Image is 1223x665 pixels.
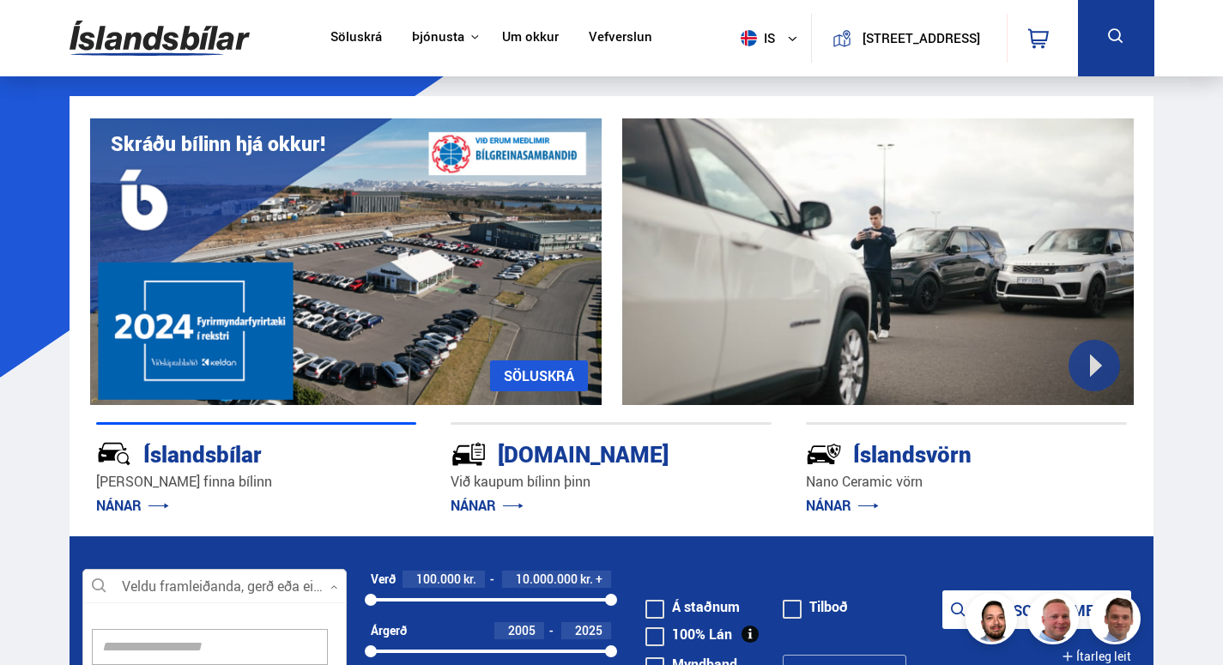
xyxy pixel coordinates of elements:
a: NÁNAR [806,496,879,515]
span: 2025 [575,622,602,638]
a: SÖLUSKRÁ [490,360,588,391]
span: is [734,30,777,46]
a: NÁNAR [96,496,169,515]
span: kr. [580,572,593,586]
div: [DOMAIN_NAME] [451,438,711,468]
img: siFngHWaQ9KaOqBr.png [1030,595,1081,647]
a: Um okkur [502,29,559,47]
button: [STREET_ADDRESS] [858,31,984,45]
span: 10.000.000 [516,571,578,587]
img: -Svtn6bYgwAsiwNX.svg [806,436,842,472]
button: is [734,13,811,63]
img: JRvxyua_JYH6wB4c.svg [96,436,132,472]
a: NÁNAR [451,496,524,515]
img: nhp88E3Fdnt1Opn2.png [968,595,1020,647]
img: FbJEzSuNWCJXmdc-.webp [1092,595,1143,647]
label: 100% Lán [645,627,732,641]
p: [PERSON_NAME] finna bílinn [96,472,417,492]
div: Íslandsvörn [806,438,1066,468]
span: 2005 [508,622,536,638]
button: [PERSON_NAME] [942,590,1131,629]
a: [STREET_ADDRESS] [821,14,996,63]
a: Söluskrá [330,29,382,47]
img: eKx6w-_Home_640_.png [90,118,602,405]
img: svg+xml;base64,PHN2ZyB4bWxucz0iaHR0cDovL3d3dy53My5vcmcvMjAwMC9zdmciIHdpZHRoPSI1MTIiIGhlaWdodD0iNT... [741,30,757,46]
p: Við kaupum bílinn þinn [451,472,772,492]
p: Nano Ceramic vörn [806,472,1127,492]
div: Íslandsbílar [96,438,356,468]
h1: Skráðu bílinn hjá okkur! [111,132,325,155]
div: Verð [371,572,396,586]
div: Árgerð [371,624,407,638]
a: Vefverslun [589,29,652,47]
button: Þjónusta [412,29,464,45]
img: G0Ugv5HjCgRt.svg [70,10,250,66]
label: Á staðnum [645,600,740,614]
span: + [596,572,602,586]
label: Tilboð [783,600,848,614]
span: kr. [463,572,476,586]
img: tr5P-W3DuiFaO7aO.svg [451,436,487,472]
span: 100.000 [416,571,461,587]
